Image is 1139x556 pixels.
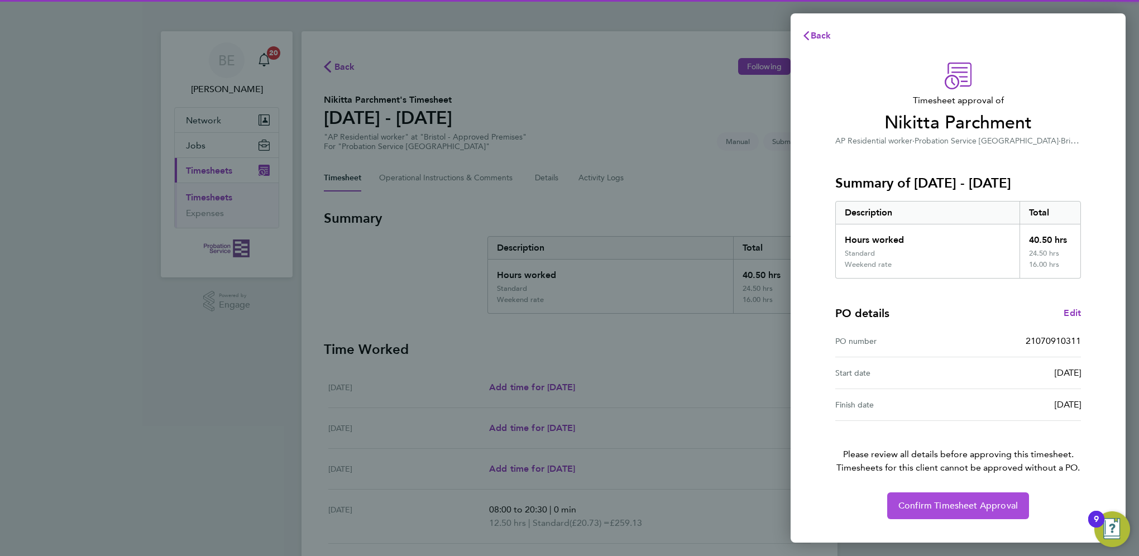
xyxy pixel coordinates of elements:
div: PO number [835,334,958,348]
p: Please review all details before approving this timesheet. [822,421,1094,474]
div: [DATE] [958,366,1081,380]
button: Confirm Timesheet Approval [887,492,1029,519]
div: [DATE] [958,398,1081,411]
span: Edit [1064,308,1081,318]
div: Summary of 25 - 31 Aug 2025 [835,201,1081,279]
div: 40.50 hrs [1020,224,1081,249]
span: Back [811,30,831,41]
div: Finish date [835,398,958,411]
span: · [1059,136,1061,146]
span: 21070910311 [1026,335,1081,346]
div: Total [1020,202,1081,224]
span: Nikitta Parchment [835,112,1081,134]
button: Open Resource Center, 9 new notifications [1094,511,1130,547]
div: Description [836,202,1020,224]
div: 9 [1094,519,1099,534]
span: AP Residential worker [835,136,912,146]
div: Hours worked [836,224,1020,249]
a: Edit [1064,306,1081,320]
div: Weekend rate [845,260,892,269]
div: 16.00 hrs [1020,260,1081,278]
div: Standard [845,249,875,258]
span: Confirm Timesheet Approval [898,500,1018,511]
span: Timesheets for this client cannot be approved without a PO. [822,461,1094,474]
div: Start date [835,366,958,380]
h3: Summary of [DATE] - [DATE] [835,174,1081,192]
span: Timesheet approval of [835,94,1081,107]
h4: PO details [835,305,889,321]
span: Probation Service [GEOGRAPHIC_DATA] [915,136,1059,146]
button: Back [791,25,843,47]
div: 24.50 hrs [1020,249,1081,260]
span: · [912,136,915,146]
